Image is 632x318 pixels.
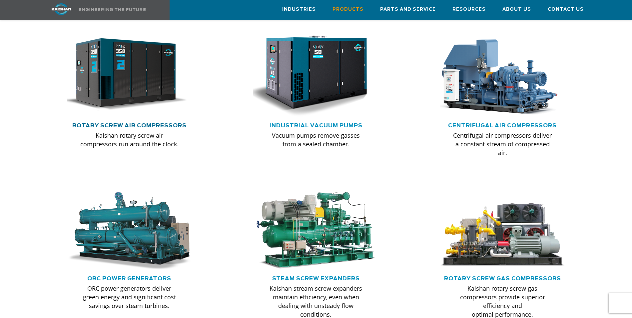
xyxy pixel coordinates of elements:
span: Parts and Service [380,6,436,13]
span: About Us [502,6,531,13]
p: Centrifugal air compressors deliver a constant stream of compressed air. [453,131,552,157]
img: machine [440,192,565,270]
a: Industrial Vacuum Pumps [270,123,362,128]
span: Products [332,6,363,13]
span: Contact Us [548,6,584,13]
img: krsp350 [62,32,187,117]
a: Resources [452,0,486,18]
div: thumb-centrifugal-compressor [440,32,565,117]
p: Kaishan rotary screw air compressors run around the clock. [80,131,179,148]
div: krsp350 [67,32,192,117]
img: thumb-centrifugal-compressor [435,32,560,117]
a: Contact Us [548,0,584,18]
a: Products [332,0,363,18]
a: Rotary Screw Air Compressors [72,123,187,128]
a: Industries [282,0,316,18]
a: ORC Power Generators [87,276,171,281]
a: Steam Screw Expanders [272,276,360,281]
img: machine [253,192,378,270]
img: Engineering the future [79,8,146,11]
p: Vacuum pumps remove gasses from a sealed chamber. [267,131,365,148]
span: Industries [282,6,316,13]
p: ORC power generators deliver green energy and significant cost savings over steam turbines. [80,284,179,310]
a: Rotary Screw Gas Compressors [444,276,561,281]
img: machine [67,192,192,270]
a: Parts and Service [380,0,436,18]
span: Resources [452,6,486,13]
a: Centrifugal Air Compressors [448,123,557,128]
img: kaishan logo [36,3,86,15]
img: krsv50 [248,32,373,117]
div: krsv50 [253,32,378,117]
a: About Us [502,0,531,18]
